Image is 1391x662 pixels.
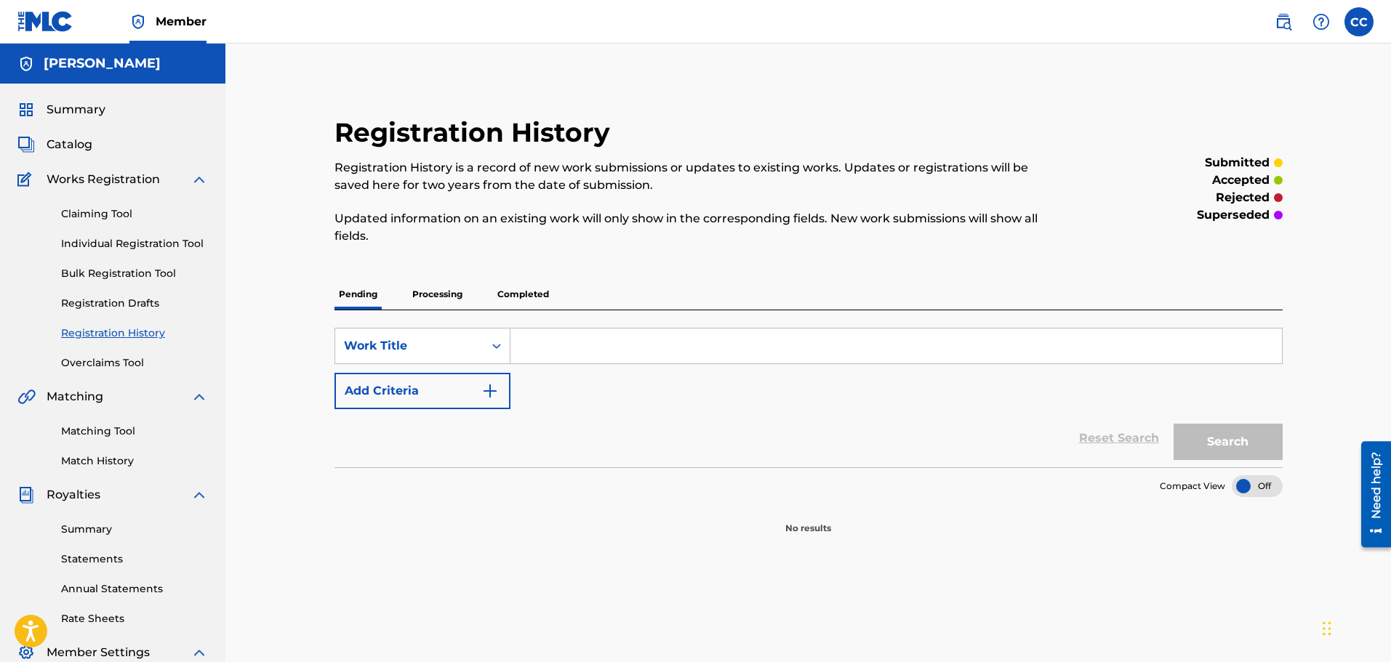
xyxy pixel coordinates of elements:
[191,486,208,504] img: expand
[1307,7,1336,36] div: Help
[129,13,147,31] img: Top Rightsholder
[17,136,92,153] a: CatalogCatalog
[17,388,36,405] img: Matching
[1160,480,1225,493] span: Compact View
[344,337,475,355] div: Work Title
[61,611,208,626] a: Rate Sheets
[1212,171,1270,189] p: accepted
[334,328,1283,467] form: Search Form
[61,326,208,341] a: Registration History
[17,171,36,188] img: Works Registration
[47,136,92,153] span: Catalog
[17,55,35,73] img: Accounts
[61,296,208,311] a: Registration Drafts
[17,644,35,661] img: Member Settings
[334,159,1065,194] p: Registration History is a record of new work submissions or updates to existing works. Updates or...
[1318,592,1391,662] iframe: Chat Widget
[47,388,103,405] span: Matching
[47,101,105,118] span: Summary
[493,279,553,310] p: Completed
[1344,7,1374,36] div: User Menu
[1269,7,1298,36] a: Public Search
[44,55,161,72] h5: Carey Campbell Jr
[1323,607,1331,650] div: Drag
[47,486,100,504] span: Royalties
[1350,435,1391,552] iframe: Resource Center
[1205,154,1270,171] p: submitted
[17,136,35,153] img: Catalog
[17,101,35,118] img: Summary
[61,453,208,469] a: Match History
[191,171,208,188] img: expand
[61,522,208,537] a: Summary
[61,581,208,597] a: Annual Statements
[334,279,382,310] p: Pending
[61,206,208,222] a: Claiming Tool
[17,486,35,504] img: Royalties
[334,373,510,409] button: Add Criteria
[334,210,1065,245] p: Updated information on an existing work will only show in the corresponding fields. New work subm...
[61,552,208,567] a: Statements
[1275,13,1292,31] img: search
[1216,189,1270,206] p: rejected
[156,13,207,30] span: Member
[61,236,208,251] a: Individual Registration Tool
[191,644,208,661] img: expand
[61,266,208,281] a: Bulk Registration Tool
[191,388,208,405] img: expand
[47,171,160,188] span: Works Registration
[47,644,150,661] span: Member Settings
[61,355,208,371] a: Overclaims Tool
[1312,13,1330,31] img: help
[408,279,467,310] p: Processing
[481,382,499,400] img: 9d2ae6d4665cec9f34b9.svg
[17,11,73,32] img: MLC Logo
[785,504,831,535] p: No results
[1197,206,1270,224] p: superseded
[17,101,105,118] a: SummarySummary
[334,116,617,149] h2: Registration History
[61,424,208,439] a: Matching Tool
